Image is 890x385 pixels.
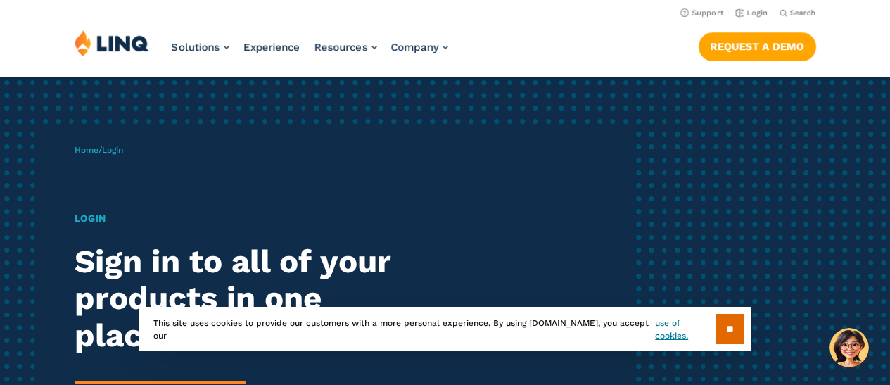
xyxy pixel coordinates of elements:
[75,30,149,56] img: LINQ | K‑12 Software
[314,41,368,53] span: Resources
[172,41,229,53] a: Solutions
[780,8,816,18] button: Open Search Bar
[790,8,816,18] span: Search
[391,41,439,53] span: Company
[102,145,123,155] span: Login
[391,41,448,53] a: Company
[172,41,220,53] span: Solutions
[75,145,123,155] span: /
[172,30,448,76] nav: Primary Navigation
[735,8,768,18] a: Login
[680,8,724,18] a: Support
[699,30,816,61] nav: Button Navigation
[75,211,417,226] h1: Login
[243,41,300,53] a: Experience
[314,41,377,53] a: Resources
[655,317,715,342] a: use of cookies.
[75,145,98,155] a: Home
[139,307,751,351] div: This site uses cookies to provide our customers with a more personal experience. By using [DOMAIN...
[829,328,869,367] button: Hello, have a question? Let’s chat.
[699,32,816,61] a: Request a Demo
[75,244,417,355] h2: Sign in to all of your products in one place.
